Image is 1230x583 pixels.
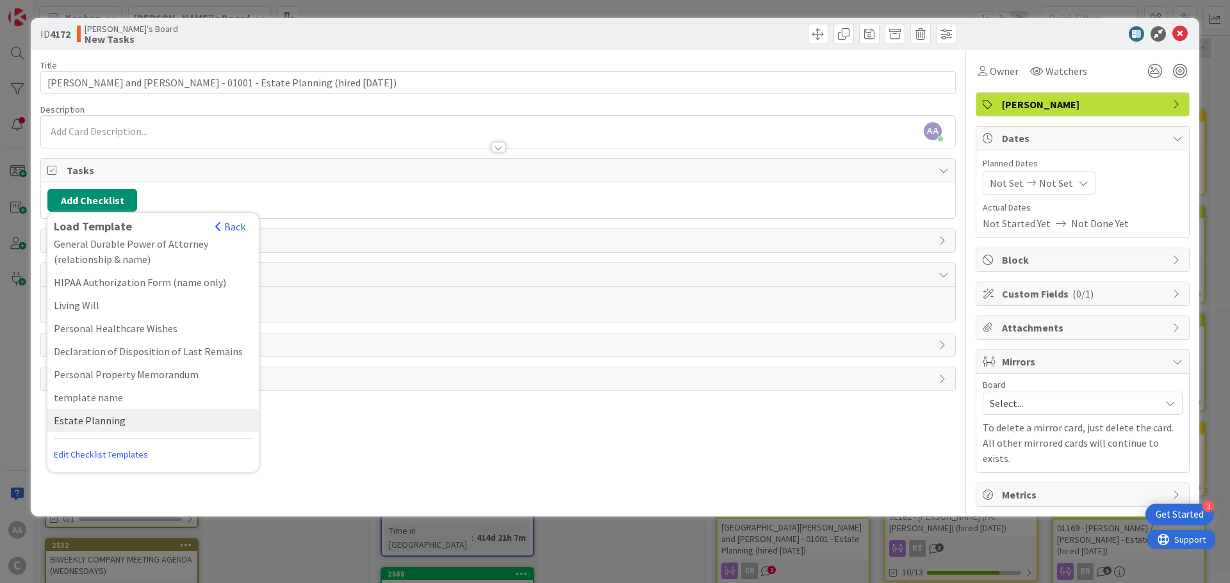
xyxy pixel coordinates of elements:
[1002,354,1166,369] span: Mirrors
[47,271,259,294] div: HIPAA Authorization Form (name only)
[85,24,178,34] span: [PERSON_NAME]'s Board
[85,34,178,44] b: New Tasks
[983,216,1051,231] span: Not Started Yet
[924,122,942,140] span: AA
[1002,97,1166,112] span: [PERSON_NAME]
[40,71,956,94] input: type card name here...
[47,340,259,363] div: Declaration of Disposition of Last Remains
[1002,131,1166,146] span: Dates
[67,163,932,178] span: Tasks
[1039,175,1073,191] span: Not Set
[990,175,1024,191] span: Not Set
[990,63,1019,79] span: Owner
[67,337,932,353] span: History
[67,267,932,282] span: Comments
[1202,500,1214,512] div: 3
[47,386,259,409] div: template name
[1072,287,1094,300] span: ( 0/1 )
[40,26,70,42] span: ID
[67,233,932,248] span: Links
[54,443,148,466] a: Edit Checklist Templates
[983,201,1183,214] span: Actual Dates
[67,371,932,387] span: Exit Criteria
[983,157,1183,170] span: Planned Dates
[1002,487,1166,502] span: Metrics
[47,189,137,212] button: Add Checklist
[47,363,259,386] div: Personal Property Memorandum
[1071,216,1129,231] span: Not Done Yet
[47,317,259,340] div: Personal Healthcare Wishes
[1002,252,1166,268] span: Block
[47,294,259,317] div: Living Will
[983,420,1183,466] p: To delete a mirror card, just delete the card. All other mirrored cards will continue to exists.
[983,380,1006,389] span: Board
[1145,504,1214,525] div: Open Get Started checklist, remaining modules: 3
[1156,508,1204,521] div: Get Started
[40,104,85,115] span: Description
[1002,286,1166,301] span: Custom Fields
[47,232,259,271] div: General Durable Power of Attorney (relationship & name)
[54,220,208,234] div: Load Template
[1045,63,1087,79] span: Watchers
[27,2,58,17] span: Support
[50,28,70,40] b: 4172
[40,60,57,71] label: Title
[1002,320,1166,335] span: Attachments
[990,394,1154,412] span: Select...
[215,220,246,234] button: Back
[47,409,259,432] div: Estate Planning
